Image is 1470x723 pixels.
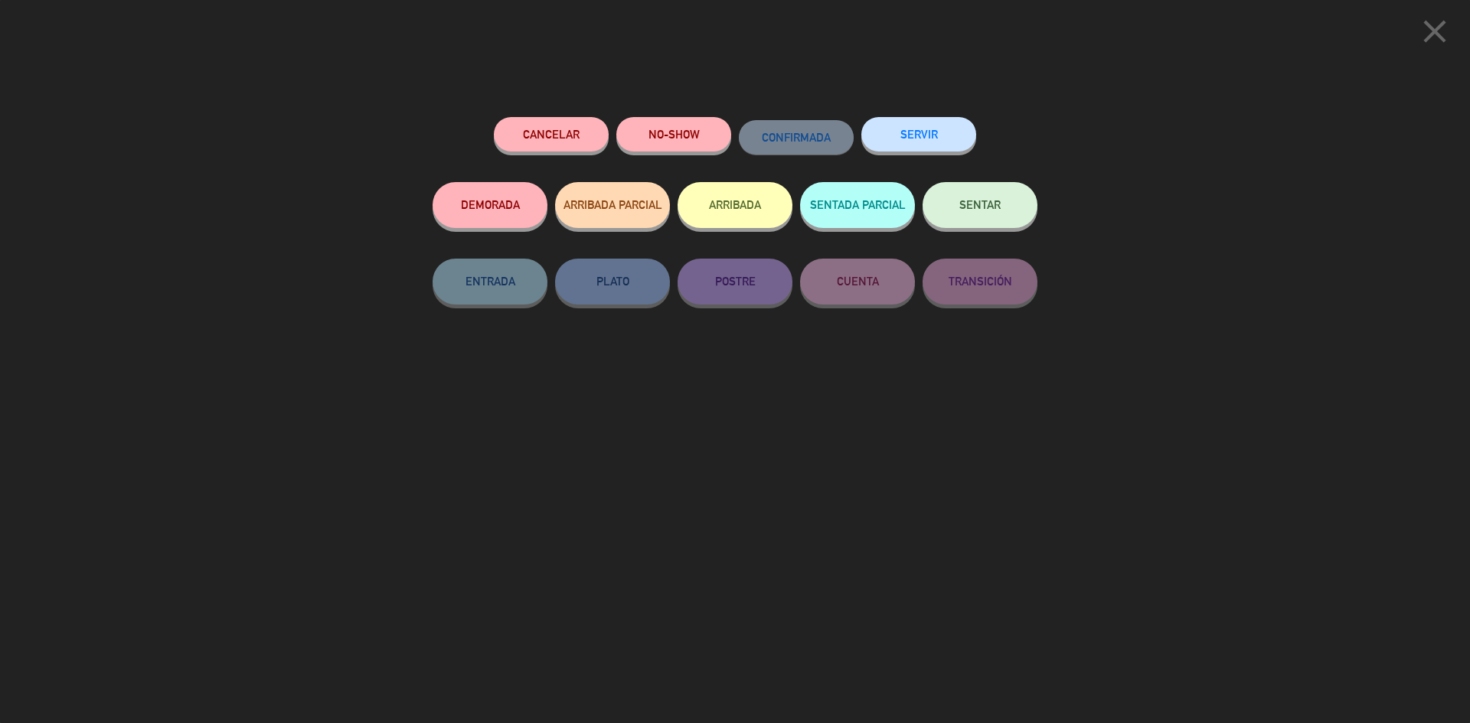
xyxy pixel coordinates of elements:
span: SENTAR [959,198,1001,211]
button: DEMORADA [433,182,547,228]
button: ARRIBADA PARCIAL [555,182,670,228]
button: SERVIR [861,117,976,151]
button: SENTADA PARCIAL [800,182,915,228]
button: Cancelar [494,117,609,151]
button: ARRIBADA [678,182,792,228]
span: CONFIRMADA [762,131,831,144]
button: CUENTA [800,259,915,305]
span: ARRIBADA PARCIAL [563,198,662,211]
button: TRANSICIÓN [923,259,1037,305]
button: ENTRADA [433,259,547,305]
button: PLATO [555,259,670,305]
button: NO-SHOW [616,117,731,151]
button: POSTRE [678,259,792,305]
button: close [1411,11,1459,57]
button: SENTAR [923,182,1037,228]
button: CONFIRMADA [739,120,854,155]
i: close [1416,12,1454,50]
